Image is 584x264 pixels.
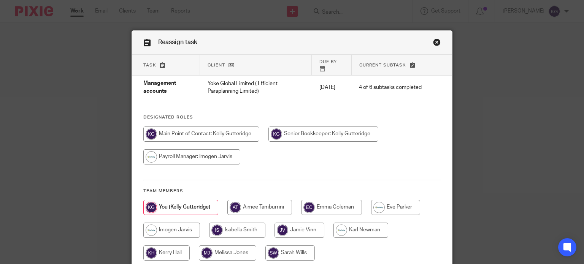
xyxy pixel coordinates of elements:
[143,63,156,67] span: Task
[351,76,429,99] td: 4 of 6 subtasks completed
[143,188,441,194] h4: Team members
[208,63,225,67] span: Client
[319,84,344,91] p: [DATE]
[143,81,176,94] span: Management accounts
[208,80,304,95] p: Yoke Global Limited ( Efficient Paraplanning Limited)
[433,38,441,49] a: Close this dialog window
[158,39,197,45] span: Reassign task
[143,114,441,120] h4: Designated Roles
[359,63,406,67] span: Current subtask
[319,60,337,64] span: Due by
